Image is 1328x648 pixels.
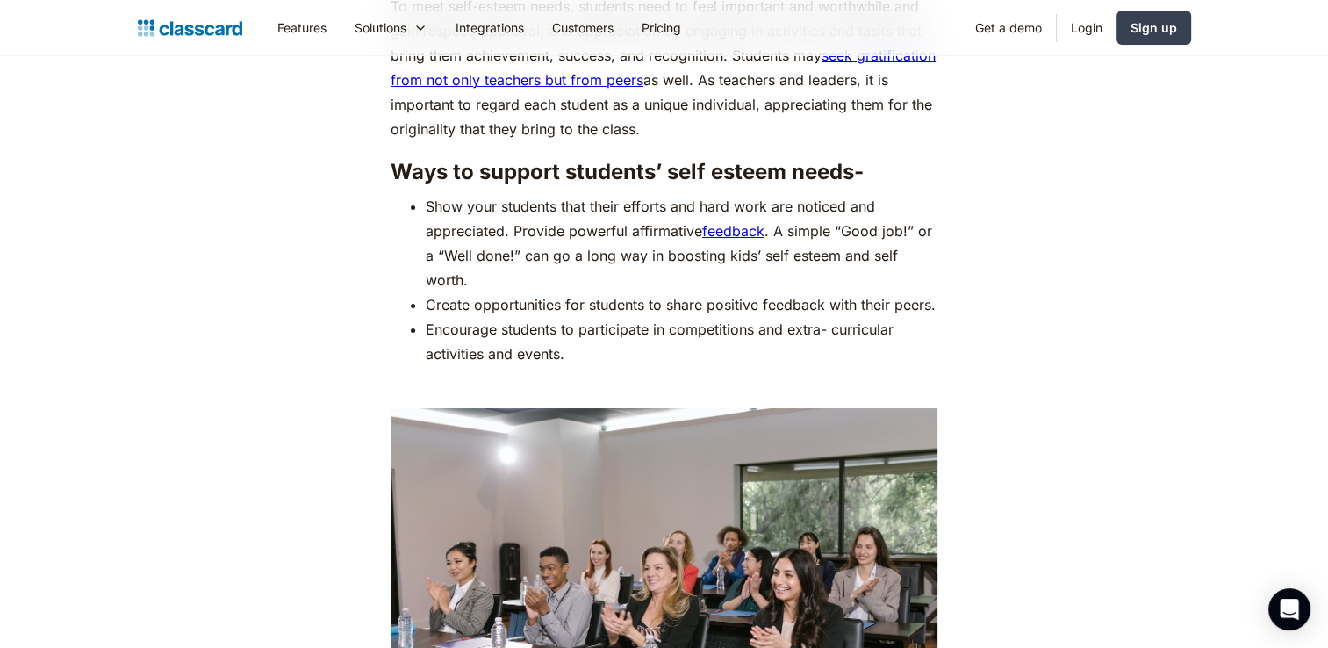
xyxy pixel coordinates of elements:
a: home [138,16,242,40]
a: Features [263,8,341,47]
a: Integrations [441,8,538,47]
a: Login [1057,8,1116,47]
a: Customers [538,8,628,47]
a: feedback [702,222,764,240]
div: Open Intercom Messenger [1268,588,1310,630]
a: Sign up [1116,11,1191,45]
li: Show your students that their efforts and hard work are noticed and appreciated. Provide powerful... [426,194,937,292]
li: Create opportunities for students to share positive feedback with their peers. [426,292,937,317]
h3: Ways to support students’ self esteem needs- [391,159,937,185]
div: Solutions [355,18,406,37]
a: Pricing [628,8,695,47]
li: Encourage students to participate in competitions and extra- curricular activities and events. [426,317,937,366]
div: Sign up [1131,18,1177,37]
a: seek gratification from not only teachers but from peers [391,47,936,89]
a: Get a demo [961,8,1056,47]
div: Solutions [341,8,441,47]
p: ‍ [391,375,937,400]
